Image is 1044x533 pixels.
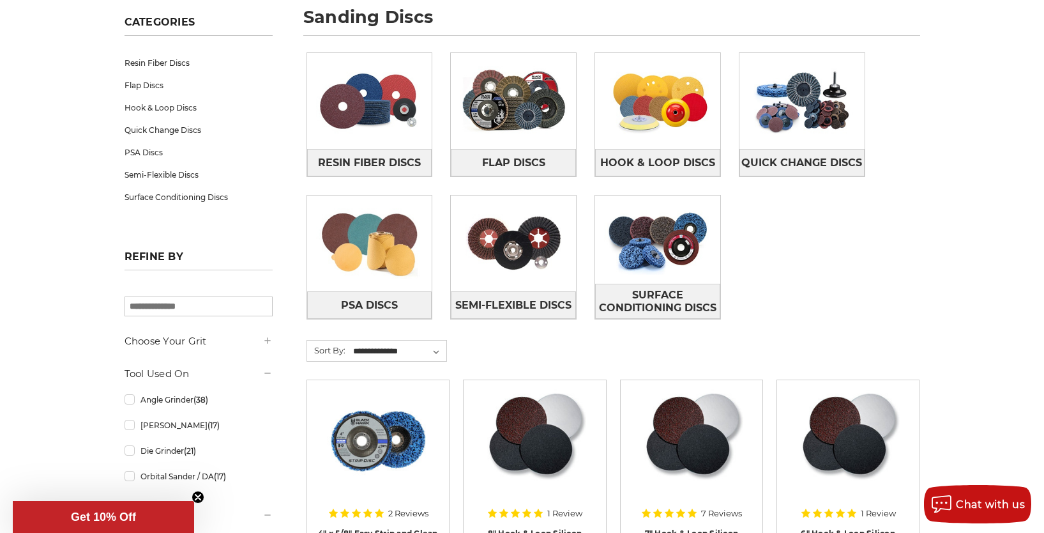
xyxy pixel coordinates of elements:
[473,389,596,513] a: Silicon Carbide 8" Hook & Loop Edger Discs
[125,334,273,349] h5: Choose Your Grit
[307,291,432,319] a: PSA Discs
[861,509,896,518] span: 1 Review
[595,284,720,319] a: Surface Conditioning Discs
[924,485,1031,523] button: Chat with us
[303,8,920,36] h1: sanding discs
[318,152,421,174] span: Resin Fiber Discs
[307,57,432,145] img: Resin Fiber Discs
[739,57,865,145] img: Quick Change Discs
[13,501,194,533] div: Get 10% OffClose teaser
[630,389,753,513] a: Silicon Carbide 7" Hook & Loop Edger Discs
[600,152,715,174] span: Hook & Loop Discs
[193,395,208,405] span: (38)
[341,295,398,316] span: PSA Discs
[327,389,429,491] img: 4" x 5/8" easy strip and clean discs
[125,97,273,119] a: Hook & Loop Discs
[786,389,910,513] a: Silicon Carbide 6" Hook & Loop Edger Discs
[316,389,440,513] a: 4" x 5/8" easy strip and clean discs
[739,149,865,176] a: Quick Change Discs
[547,509,582,518] span: 1 Review
[125,16,273,36] h5: Categories
[125,440,273,462] a: Die Grinder
[451,291,576,319] a: Semi-Flexible Discs
[455,295,571,316] span: Semi-Flexible Discs
[640,389,743,491] img: Silicon Carbide 7" Hook & Loop Edger Discs
[125,465,273,488] a: Orbital Sander / DA
[125,52,273,74] a: Resin Fiber Discs
[451,57,576,145] img: Flap Discs
[595,149,720,176] a: Hook & Loop Discs
[388,509,428,518] span: 2 Reviews
[125,186,273,208] a: Surface Conditioning Discs
[208,421,220,430] span: (17)
[307,199,432,288] img: PSA Discs
[184,446,196,456] span: (21)
[71,511,136,523] span: Get 10% Off
[125,366,273,382] h5: Tool Used On
[214,472,226,481] span: (17)
[125,508,273,523] h5: Material
[483,389,586,491] img: Silicon Carbide 8" Hook & Loop Edger Discs
[451,149,576,176] a: Flap Discs
[125,164,273,186] a: Semi-Flexible Discs
[595,57,720,145] img: Hook & Loop Discs
[595,196,720,284] img: Surface Conditioning Discs
[125,141,273,164] a: PSA Discs
[451,199,576,288] img: Semi-Flexible Discs
[596,284,720,319] span: Surface Conditioning Discs
[307,149,432,176] a: Resin Fiber Discs
[741,152,862,174] span: Quick Change Discs
[351,342,446,361] select: Sort By:
[125,251,273,270] h5: Refine by
[192,491,204,504] button: Close teaser
[956,498,1025,511] span: Chat with us
[701,509,742,518] span: 7 Reviews
[125,389,273,411] a: Angle Grinder
[125,119,273,141] a: Quick Change Discs
[125,74,273,97] a: Flap Discs
[307,341,345,360] label: Sort By:
[125,414,273,436] a: [PERSON_NAME]
[482,152,545,174] span: Flap Discs
[796,389,900,491] img: Silicon Carbide 6" Hook & Loop Edger Discs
